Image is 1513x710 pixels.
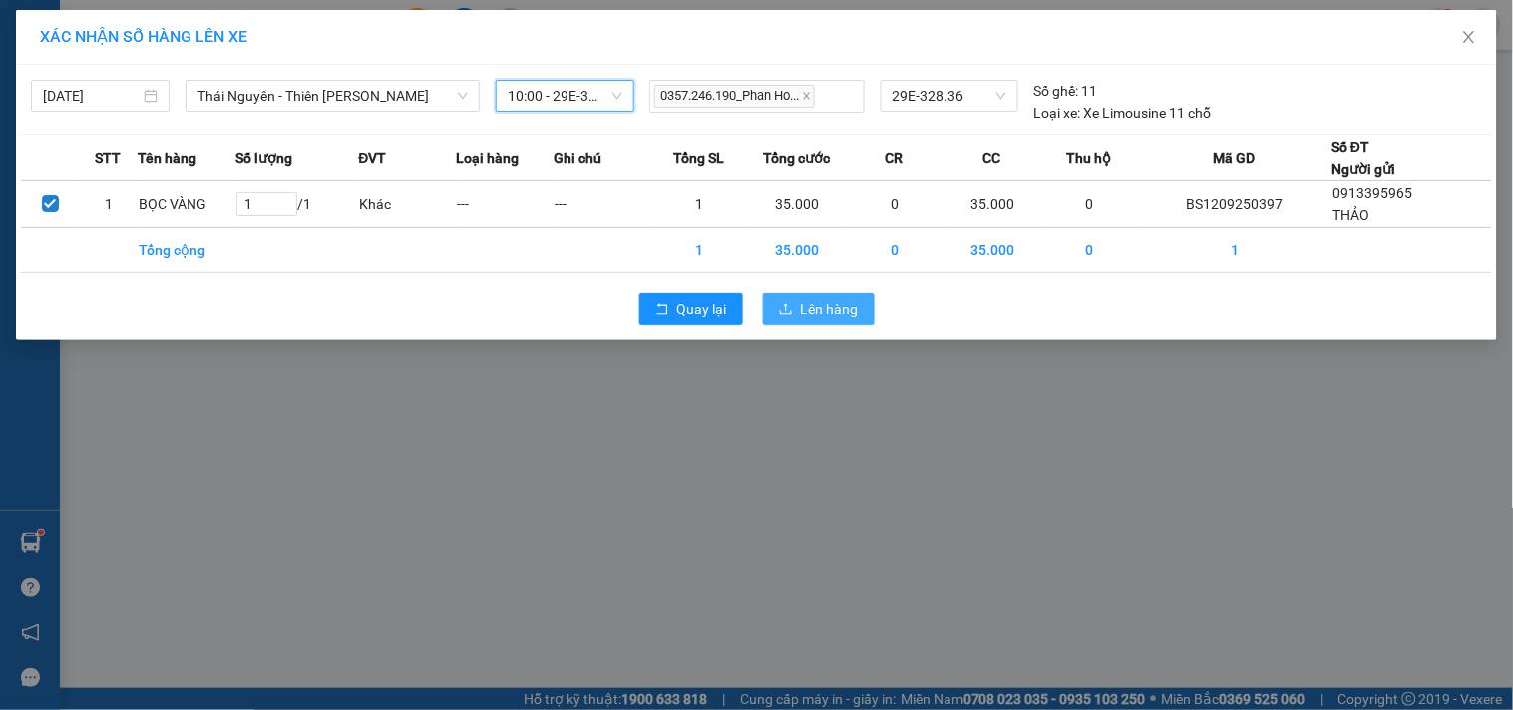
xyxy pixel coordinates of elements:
td: 0 [1041,228,1139,273]
span: XÁC NHẬN SỐ HÀNG LÊN XE [40,27,247,46]
span: Loại hàng [456,147,519,169]
div: Số ĐT Người gửi [1331,136,1395,179]
span: THẢO [1332,207,1369,223]
span: close [802,91,812,101]
span: 10:00 - 29E-328.36 [508,81,622,111]
td: / 1 [235,181,358,228]
td: 35.000 [749,228,847,273]
span: Tổng SL [674,147,725,169]
td: 35.000 [749,181,847,228]
td: 1 [651,181,749,228]
span: Mã GD [1214,147,1256,169]
button: rollbackQuay lại [639,293,743,325]
td: --- [456,181,554,228]
span: Tổng cước [763,147,830,169]
span: 0357.246.190_Phan Ho... [654,85,815,108]
td: 35.000 [944,181,1041,228]
td: BS1209250397 [1139,181,1332,228]
td: 1 [651,228,749,273]
span: Số ghế: [1034,80,1079,102]
span: rollback [655,302,669,318]
td: --- [554,181,651,228]
span: CR [886,147,904,169]
span: Tên hàng [138,147,196,169]
td: 1 [80,181,139,228]
td: BỌC VÀNG [138,181,235,228]
span: ĐVT [358,147,386,169]
td: 0 [1041,181,1139,228]
span: close [1461,29,1477,45]
div: Xe Limousine 11 chỗ [1034,102,1212,124]
span: STT [96,147,122,169]
td: Tổng cộng [138,228,235,273]
input: 12/09/2025 [43,85,140,107]
span: down [457,90,469,102]
td: 1 [1139,228,1332,273]
span: Thái Nguyên - Thiên Đường Bảo Sơn [197,81,468,111]
span: Số lượng [235,147,292,169]
span: Loại xe: [1034,102,1081,124]
button: Close [1441,10,1497,66]
span: Ghi chú [554,147,601,169]
td: 35.000 [944,228,1041,273]
td: 0 [846,181,944,228]
span: upload [779,302,793,318]
td: 0 [846,228,944,273]
div: 11 [1034,80,1098,102]
button: uploadLên hàng [763,293,875,325]
span: Lên hàng [801,298,859,320]
td: Khác [358,181,456,228]
span: CC [983,147,1001,169]
span: Thu hộ [1067,147,1112,169]
span: 29E-328.36 [893,81,1006,111]
span: Quay lại [677,298,727,320]
span: 0913395965 [1332,185,1412,201]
